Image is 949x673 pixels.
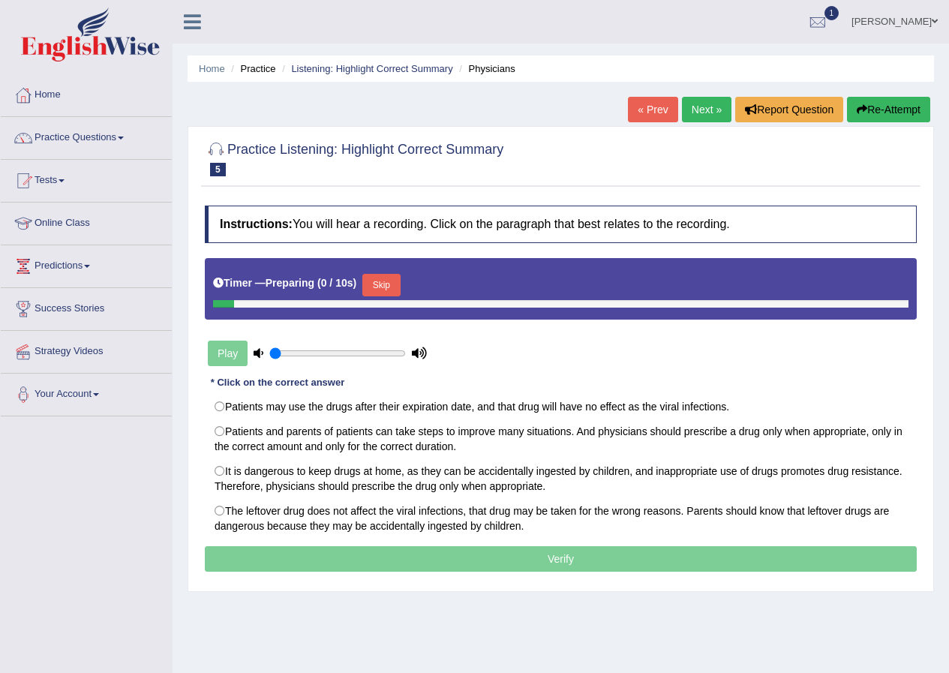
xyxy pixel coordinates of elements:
[205,498,917,539] label: The leftover drug does not affect the viral infections, that drug may be taken for the wrong reas...
[291,63,452,74] a: Listening: Highlight Correct Summary
[213,278,356,289] h5: Timer —
[1,117,172,155] a: Practice Questions
[227,62,275,76] li: Practice
[353,277,357,289] b: )
[321,277,353,289] b: 0 / 10s
[1,203,172,240] a: Online Class
[205,394,917,419] label: Patients may use the drugs after their expiration date, and that drug will have no effect as the ...
[1,331,172,368] a: Strategy Videos
[1,374,172,411] a: Your Account
[205,419,917,459] label: Patients and parents of patients can take steps to improve many situations. And physicians should...
[205,376,350,390] div: * Click on the correct answer
[205,139,503,176] h2: Practice Listening: Highlight Correct Summary
[455,62,515,76] li: Physicians
[1,74,172,112] a: Home
[199,63,225,74] a: Home
[205,206,917,243] h4: You will hear a recording. Click on the paragraph that best relates to the recording.
[1,160,172,197] a: Tests
[266,277,314,289] b: Preparing
[210,163,226,176] span: 5
[1,245,172,283] a: Predictions
[682,97,731,122] a: Next »
[205,458,917,499] label: It is dangerous to keep drugs at home, as they can be accidentally ingested by children, and inap...
[362,274,400,296] button: Skip
[824,6,839,20] span: 1
[1,288,172,326] a: Success Stories
[735,97,843,122] button: Report Question
[317,277,321,289] b: (
[628,97,677,122] a: « Prev
[220,218,293,230] b: Instructions:
[847,97,930,122] button: Re-Attempt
